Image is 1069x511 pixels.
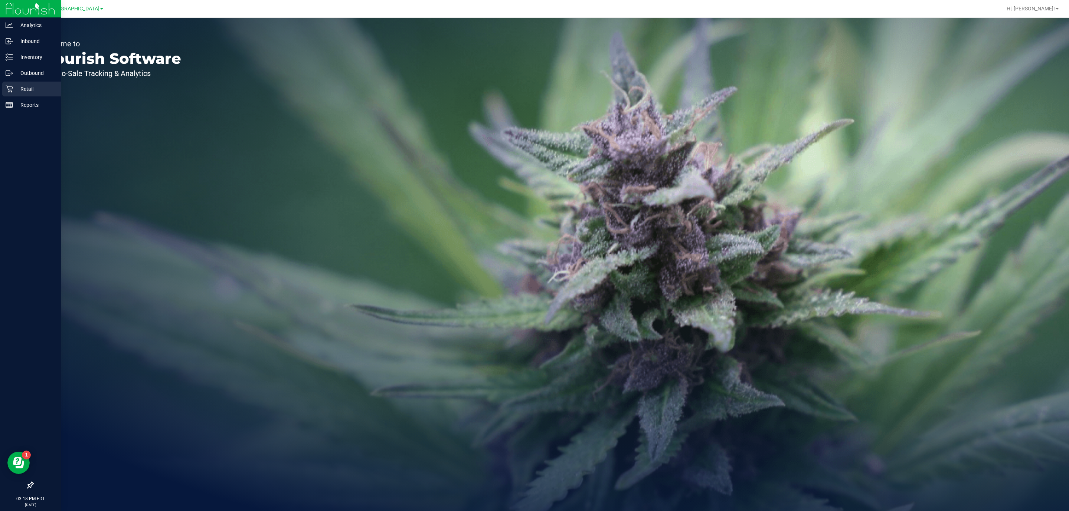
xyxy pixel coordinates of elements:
[49,6,99,12] span: [GEOGRAPHIC_DATA]
[40,70,181,77] p: Seed-to-Sale Tracking & Analytics
[6,22,13,29] inline-svg: Analytics
[6,53,13,61] inline-svg: Inventory
[13,37,58,46] p: Inbound
[3,495,58,502] p: 03:18 PM EDT
[6,85,13,93] inline-svg: Retail
[13,100,58,109] p: Reports
[6,37,13,45] inline-svg: Inbound
[40,51,181,66] p: Flourish Software
[40,40,181,47] p: Welcome to
[7,452,30,474] iframe: Resource center
[22,451,31,459] iframe: Resource center unread badge
[1007,6,1055,11] span: Hi, [PERSON_NAME]!
[6,101,13,109] inline-svg: Reports
[13,85,58,93] p: Retail
[13,21,58,30] p: Analytics
[13,53,58,62] p: Inventory
[3,502,58,508] p: [DATE]
[6,69,13,77] inline-svg: Outbound
[13,69,58,78] p: Outbound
